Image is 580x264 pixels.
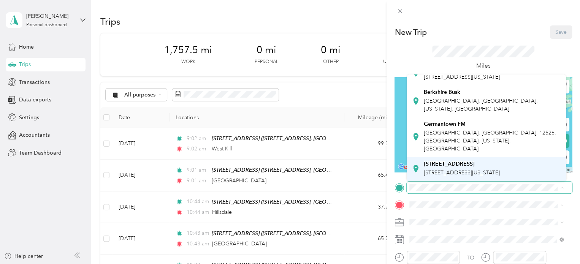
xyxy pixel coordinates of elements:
span: [GEOGRAPHIC_DATA], [GEOGRAPHIC_DATA], [US_STATE], [GEOGRAPHIC_DATA] [424,98,538,112]
span: [STREET_ADDRESS][US_STATE] [424,169,500,176]
strong: Berkshire Busk [424,89,460,96]
a: Open this area in Google Maps (opens a new window) [396,162,422,172]
strong: Germantown FM [424,121,466,128]
p: New Trip [395,27,426,38]
div: TO [467,254,474,262]
iframe: Everlance-gr Chat Button Frame [537,221,580,264]
img: Google [396,162,422,172]
p: Miles [476,61,491,71]
span: [STREET_ADDRESS][US_STATE] [424,74,500,80]
strong: [STREET_ADDRESS] [424,161,475,168]
span: [GEOGRAPHIC_DATA], [GEOGRAPHIC_DATA], 12526, [GEOGRAPHIC_DATA], [US_STATE], [GEOGRAPHIC_DATA] [424,130,556,152]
